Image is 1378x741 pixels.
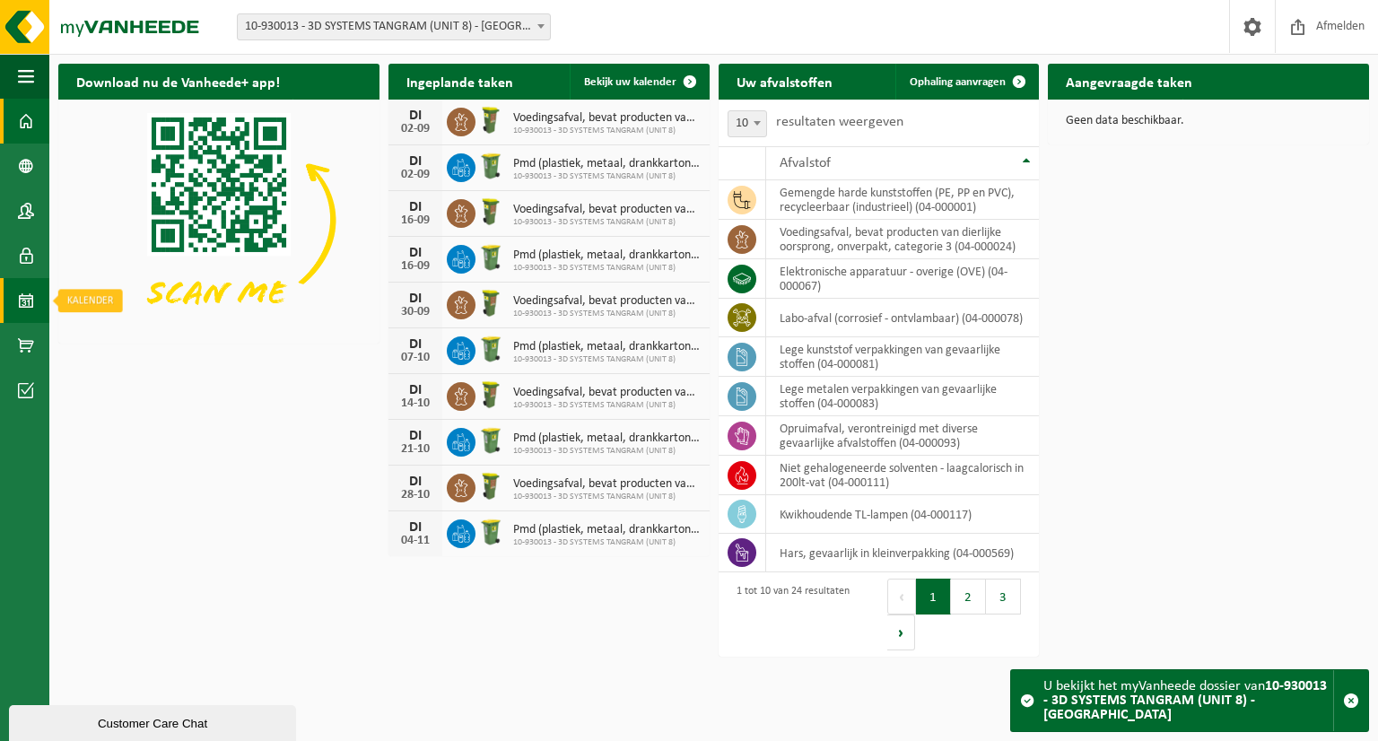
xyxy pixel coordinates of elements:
td: labo-afval (corrosief - ontvlambaar) (04-000078) [766,299,1040,337]
div: 16-09 [397,214,433,227]
td: elektronische apparatuur - overige (OVE) (04-000067) [766,259,1040,299]
span: 10-930013 - 3D SYSTEMS TANGRAM (UNIT 8) [513,171,701,182]
td: niet gehalogeneerde solventen - laagcalorisch in 200lt-vat (04-000111) [766,456,1040,495]
div: DI [397,200,433,214]
img: WB-0060-HPE-GN-50 [475,196,506,227]
div: 04-11 [397,535,433,547]
h2: Uw afvalstoffen [719,64,850,99]
h2: Ingeplande taken [388,64,531,99]
span: Bekijk uw kalender [584,76,676,88]
span: Afvalstof [780,156,831,170]
span: 10-930013 - 3D SYSTEMS TANGRAM (UNIT 8) [513,263,701,274]
span: 10-930013 - 3D SYSTEMS TANGRAM (UNIT 8) - HEVERLEE [238,14,550,39]
span: 10 [728,110,767,137]
img: WB-0240-HPE-GN-50 [475,425,506,456]
td: voedingsafval, bevat producten van dierlijke oorsprong, onverpakt, categorie 3 (04-000024) [766,220,1040,259]
img: WB-0060-HPE-GN-50 [475,379,506,410]
img: WB-0240-HPE-GN-50 [475,334,506,364]
img: WB-0240-HPE-GN-50 [475,151,506,181]
div: 02-09 [397,123,433,135]
div: 16-09 [397,260,433,273]
img: WB-0060-HPE-GN-50 [475,105,506,135]
div: DI [397,292,433,306]
div: DI [397,520,433,535]
strong: 10-930013 - 3D SYSTEMS TANGRAM (UNIT 8) - [GEOGRAPHIC_DATA] [1043,679,1327,722]
div: 21-10 [397,443,433,456]
img: Download de VHEPlus App [58,100,379,340]
span: 10-930013 - 3D SYSTEMS TANGRAM (UNIT 8) [513,400,701,411]
td: lege kunststof verpakkingen van gevaarlijke stoffen (04-000081) [766,337,1040,377]
iframe: chat widget [9,702,300,741]
span: 10-930013 - 3D SYSTEMS TANGRAM (UNIT 8) [513,309,701,319]
a: Ophaling aanvragen [895,64,1037,100]
div: DI [397,429,433,443]
span: Ophaling aanvragen [910,76,1006,88]
td: hars, gevaarlijk in kleinverpakking (04-000569) [766,534,1040,572]
span: 10 [728,111,766,136]
img: WB-0060-HPE-GN-50 [475,471,506,501]
img: WB-0240-HPE-GN-50 [475,242,506,273]
div: 28-10 [397,489,433,501]
span: 10-930013 - 3D SYSTEMS TANGRAM (UNIT 8) [513,126,701,136]
div: DI [397,154,433,169]
img: WB-0060-HPE-GN-50 [475,288,506,318]
div: DI [397,475,433,489]
div: 1 tot 10 van 24 resultaten [728,577,850,652]
img: WB-0240-HPE-GN-50 [475,517,506,547]
div: DI [397,383,433,397]
span: 10-930013 - 3D SYSTEMS TANGRAM (UNIT 8) [513,446,701,457]
label: resultaten weergeven [776,115,903,129]
button: Next [887,615,915,650]
span: Voedingsafval, bevat producten van dierlijke oorsprong, onverpakt, categorie 3 [513,294,701,309]
button: Previous [887,579,916,615]
td: gemengde harde kunststoffen (PE, PP en PVC), recycleerbaar (industrieel) (04-000001) [766,180,1040,220]
div: 14-10 [397,397,433,410]
span: Voedingsafval, bevat producten van dierlijke oorsprong, onverpakt, categorie 3 [513,477,701,492]
div: DI [397,337,433,352]
div: DI [397,246,433,260]
a: Bekijk uw kalender [570,64,708,100]
td: opruimafval, verontreinigd met diverse gevaarlijke afvalstoffen (04-000093) [766,416,1040,456]
td: kwikhoudende TL-lampen (04-000117) [766,495,1040,534]
span: 10-930013 - 3D SYSTEMS TANGRAM (UNIT 8) [513,537,701,548]
span: Pmd (plastiek, metaal, drankkartons) (bedrijven) [513,248,701,263]
span: Voedingsafval, bevat producten van dierlijke oorsprong, onverpakt, categorie 3 [513,386,701,400]
div: 30-09 [397,306,433,318]
span: Voedingsafval, bevat producten van dierlijke oorsprong, onverpakt, categorie 3 [513,203,701,217]
span: 10-930013 - 3D SYSTEMS TANGRAM (UNIT 8) [513,492,701,502]
button: 3 [986,579,1021,615]
span: 10-930013 - 3D SYSTEMS TANGRAM (UNIT 8) [513,354,701,365]
span: Pmd (plastiek, metaal, drankkartons) (bedrijven) [513,523,701,537]
div: 02-09 [397,169,433,181]
span: 10-930013 - 3D SYSTEMS TANGRAM (UNIT 8) - HEVERLEE [237,13,551,40]
span: Pmd (plastiek, metaal, drankkartons) (bedrijven) [513,340,701,354]
button: 1 [916,579,951,615]
p: Geen data beschikbaar. [1066,115,1351,127]
h2: Aangevraagde taken [1048,64,1210,99]
div: DI [397,109,433,123]
span: Voedingsafval, bevat producten van dierlijke oorsprong, onverpakt, categorie 3 [513,111,701,126]
h2: Download nu de Vanheede+ app! [58,64,298,99]
div: 07-10 [397,352,433,364]
span: 10-930013 - 3D SYSTEMS TANGRAM (UNIT 8) [513,217,701,228]
td: lege metalen verpakkingen van gevaarlijke stoffen (04-000083) [766,377,1040,416]
span: Pmd (plastiek, metaal, drankkartons) (bedrijven) [513,157,701,171]
div: U bekijkt het myVanheede dossier van [1043,670,1333,731]
span: Pmd (plastiek, metaal, drankkartons) (bedrijven) [513,432,701,446]
button: 2 [951,579,986,615]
